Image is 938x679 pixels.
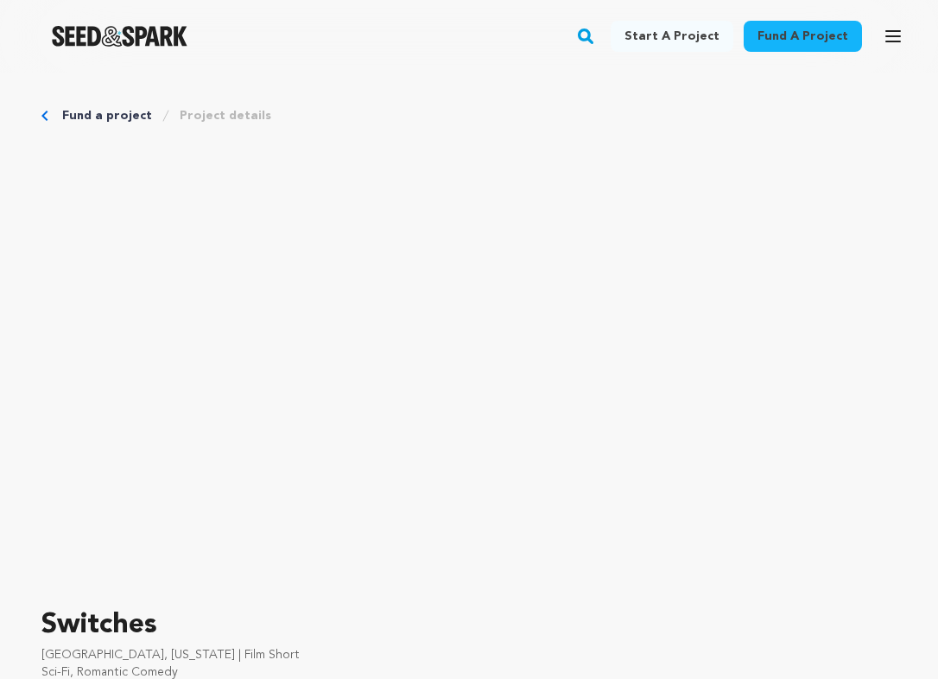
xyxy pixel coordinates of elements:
[62,107,152,124] a: Fund a project
[52,26,187,47] a: Seed&Spark Homepage
[52,26,187,47] img: Seed&Spark Logo Dark Mode
[611,21,733,52] a: Start a project
[41,646,897,663] p: [GEOGRAPHIC_DATA], [US_STATE] | Film Short
[180,107,271,124] a: Project details
[41,605,897,646] p: Switches
[744,21,862,52] a: Fund a project
[41,107,897,124] div: Breadcrumb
